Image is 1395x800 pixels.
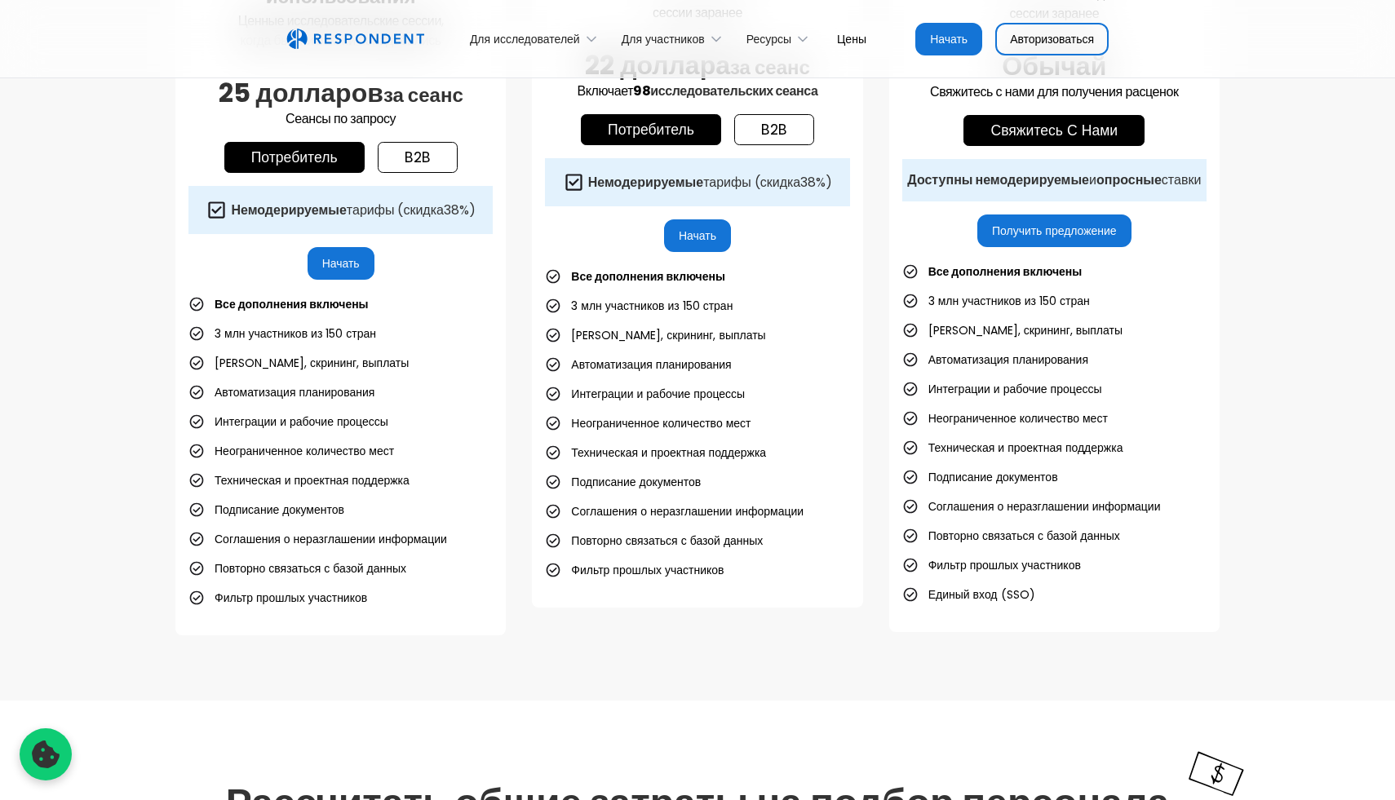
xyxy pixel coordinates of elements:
[215,443,394,459] font: Неограниченное количество мест
[215,531,447,547] font: Соглашения о неразглашении информации
[251,148,338,167] font: Потребитель
[571,268,725,285] font: Все дополнения включены
[703,173,800,192] font: тарифы (скидка
[286,29,424,50] img: Логотип пользовательского интерфейса без названия
[608,120,694,139] font: Потребитель
[664,219,731,252] a: Начать
[286,109,396,128] font: Сеансы по запросу
[633,82,650,100] font: 98
[286,29,424,50] a: дом
[928,381,1102,397] font: Интеграции и рабочие процессы
[1089,170,1096,189] font: и
[215,355,409,371] font: [PERSON_NAME], скрининг, выплаты
[1096,170,1162,189] font: опросные
[215,560,406,577] font: Повторно связаться с базой данных
[1162,170,1201,189] font: ставки
[907,170,1089,189] font: Доступны немодерируемые
[571,503,804,519] font: Соглашения о неразглашении информации
[215,590,367,606] font: Фильтр прошлых участников
[461,20,613,58] div: Для исследователей
[737,20,824,58] div: Ресурсы
[928,498,1161,515] font: Соглашения о неразглашении информации
[928,322,1123,338] font: [PERSON_NAME], скрининг, выплаты
[215,384,374,400] font: Автоматизация планирования
[578,82,634,100] font: Включает
[746,31,791,47] font: Ресурсы
[571,474,701,490] font: Подписание документов
[571,444,766,461] font: Техническая и проектная поддержка
[347,201,444,219] font: тарифы (скидка
[837,31,866,47] font: Цены
[977,214,1131,247] a: Получить предложение
[613,20,737,58] div: Для участников
[383,82,463,108] font: за сеанс
[826,173,832,192] font: )
[231,201,346,219] font: Немодерируемые
[679,228,716,244] font: Начать
[992,223,1117,239] font: Получить предложение
[308,247,374,280] a: Начать
[469,201,476,219] font: )
[928,469,1058,485] font: Подписание документов
[322,255,360,272] font: Начать
[915,23,982,55] a: Начать
[215,296,369,312] font: Все дополнения включены
[215,325,376,342] font: 3 млн участников из 150 стран
[800,173,826,192] font: 38%
[215,413,388,430] font: Интеграции и рабочие процессы
[581,114,721,145] a: Потребитель
[219,74,383,111] font: 25 долларов
[444,201,469,219] font: 38%
[928,293,1090,309] font: 3 млн участников из 150 стран
[405,148,431,167] font: b2b
[571,533,763,549] font: Повторно связаться с базой данных
[571,298,733,314] font: 3 млн участников из 150 стран
[1010,31,1094,47] font: Авторизоваться
[928,557,1081,573] font: Фильтр прошлых участников
[378,142,458,173] a: b2b
[990,121,1118,140] font: свяжитесь с нами
[571,562,724,578] font: Фильтр прошлых участников
[963,115,1145,146] a: свяжитесь с нами
[734,114,814,145] a: b2b
[824,20,879,58] a: Цены
[928,410,1108,427] font: Неограниченное количество мест
[930,82,1179,101] font: Свяжитесь с нами для получения расценок
[571,356,731,373] font: Автоматизация планирования
[571,415,751,431] font: Неограниченное количество мест
[571,327,765,343] font: [PERSON_NAME], скрининг, выплаты
[761,120,787,139] font: b2b
[928,351,1088,368] font: Автоматизация планирования
[928,528,1120,544] font: Повторно связаться с базой данных
[650,82,817,100] font: исследовательских сеанса
[995,23,1109,55] a: Авторизоваться
[470,31,580,47] font: Для исследователей
[215,502,344,518] font: Подписание документов
[571,386,745,402] font: Интеграции и рабочие процессы
[215,472,410,488] font: Техническая и проектная поддержка
[622,31,705,47] font: Для участников
[588,173,703,192] font: Немодерируемые
[224,142,365,173] a: Потребитель
[928,263,1083,280] font: Все дополнения включены
[930,31,968,47] font: Начать
[928,586,1035,603] font: Единый вход (SSO)
[928,440,1123,456] font: Техническая и проектная поддержка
